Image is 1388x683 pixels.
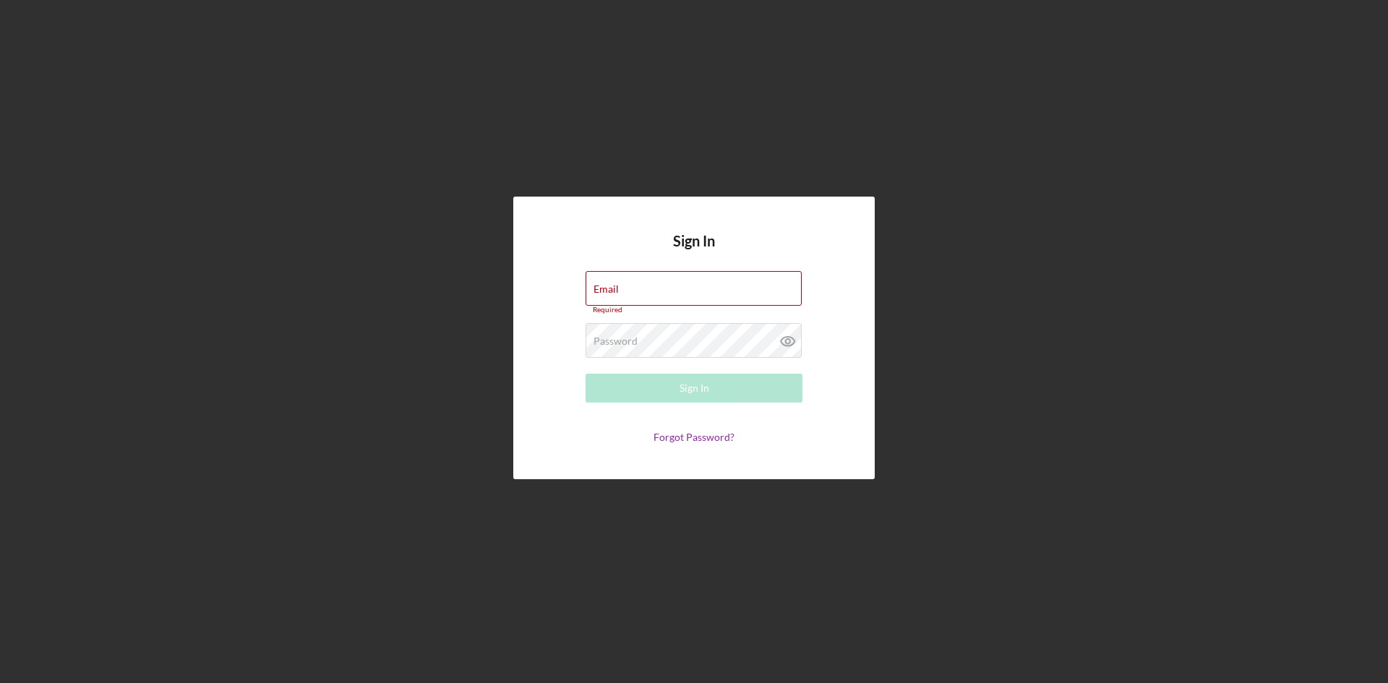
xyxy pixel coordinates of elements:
a: Forgot Password? [654,431,734,443]
button: Sign In [586,374,802,403]
h4: Sign In [673,233,715,271]
div: Required [586,306,802,314]
label: Password [594,335,638,347]
label: Email [594,283,619,295]
div: Sign In [680,374,709,403]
